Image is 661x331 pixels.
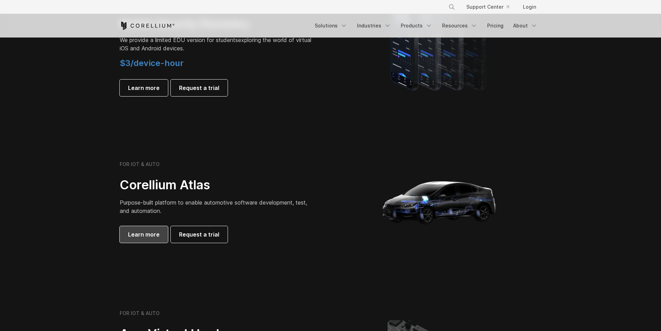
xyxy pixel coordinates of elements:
p: exploring the world of virtual iOS and Android devices. [120,36,314,52]
img: Corellium_Hero_Atlas_alt [370,132,509,271]
a: Industries [353,19,395,32]
span: Learn more [128,84,160,92]
a: Learn more [120,226,168,243]
a: Corellium Home [120,22,175,30]
div: Navigation Menu [311,19,542,32]
a: Resources [438,19,482,32]
a: Learn more [120,80,168,96]
a: Products [397,19,437,32]
a: Support Center [461,1,515,13]
span: $3/device-hour [120,58,184,68]
button: Search [446,1,458,13]
span: We provide a limited EDU version for students [120,36,238,43]
a: Pricing [483,19,508,32]
span: Request a trial [179,84,219,92]
a: Request a trial [171,226,228,243]
a: Request a trial [171,80,228,96]
a: Solutions [311,19,351,32]
h6: FOR IOT & AUTO [120,310,160,316]
h6: FOR IOT & AUTO [120,161,160,167]
a: About [509,19,542,32]
h2: Corellium Atlas [120,177,314,193]
span: Purpose-built platform to enable automotive software development, test, and automation. [120,199,307,214]
div: Navigation Menu [440,1,542,13]
span: Learn more [128,230,160,239]
a: Login [517,1,542,13]
span: Request a trial [179,230,219,239]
